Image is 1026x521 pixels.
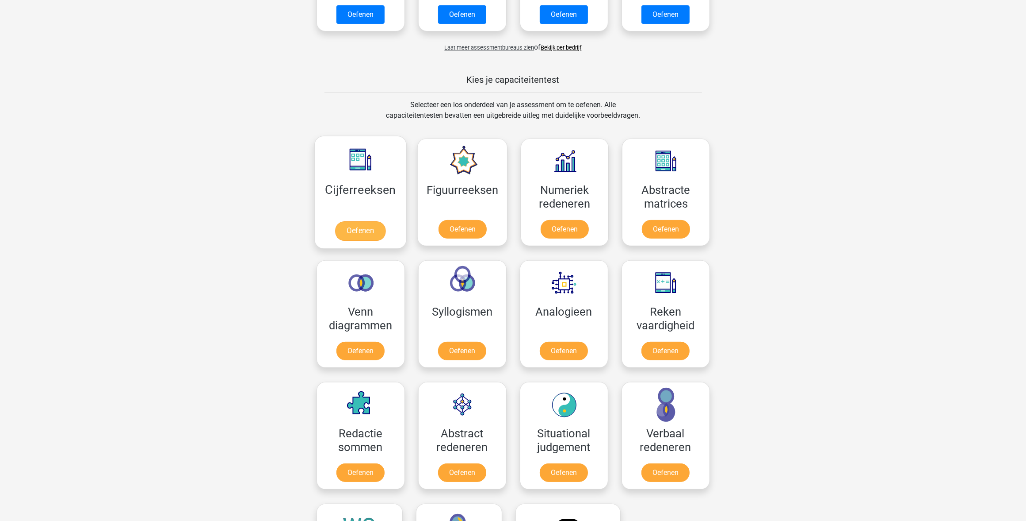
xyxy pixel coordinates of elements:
[438,5,486,24] a: Oefenen
[438,342,486,360] a: Oefenen
[540,463,588,482] a: Oefenen
[641,5,690,24] a: Oefenen
[310,35,717,53] div: of
[641,463,690,482] a: Oefenen
[540,342,588,360] a: Oefenen
[336,342,385,360] a: Oefenen
[540,5,588,24] a: Oefenen
[335,221,385,241] a: Oefenen
[641,342,690,360] a: Oefenen
[378,100,648,131] div: Selecteer een los onderdeel van je assessment om te oefenen. Alle capaciteitentesten bevatten een...
[439,220,487,239] a: Oefenen
[541,220,589,239] a: Oefenen
[324,74,702,85] h5: Kies je capaciteitentest
[642,220,690,239] a: Oefenen
[336,463,385,482] a: Oefenen
[541,44,582,51] a: Bekijk per bedrijf
[438,463,486,482] a: Oefenen
[445,44,534,51] span: Laat meer assessmentbureaus zien
[336,5,385,24] a: Oefenen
